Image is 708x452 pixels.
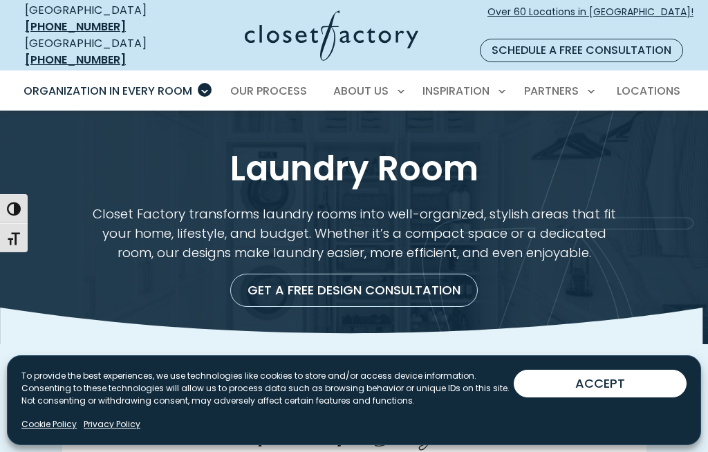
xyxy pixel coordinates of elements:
[25,19,126,35] a: [PHONE_NUMBER]
[24,83,192,99] span: Organization in Every Room
[21,370,514,407] p: To provide the best experiences, we use technologies like cookies to store and/or access device i...
[230,83,307,99] span: Our Process
[21,418,77,431] a: Cookie Policy
[14,72,694,111] nav: Primary Menu
[246,421,369,449] span: Space, Style,
[333,83,389,99] span: About Us
[89,205,619,262] p: Closet Factory transforms laundry rooms into well-organized, stylish areas that fit your home, li...
[230,274,478,307] a: Get a Free Design Consultation
[617,83,680,99] span: Locations
[487,5,693,34] span: Over 60 Locations in [GEOGRAPHIC_DATA]!
[25,52,126,68] a: [PHONE_NUMBER]
[422,83,490,99] span: Inspiration
[514,370,687,397] button: ACCEPT
[25,35,176,68] div: [GEOGRAPHIC_DATA]
[35,150,673,188] h1: Laundry Room
[524,83,579,99] span: Partners
[480,39,683,62] a: Schedule a Free Consultation
[84,418,140,431] a: Privacy Policy
[25,2,176,35] div: [GEOGRAPHIC_DATA]
[245,10,418,61] img: Closet Factory Logo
